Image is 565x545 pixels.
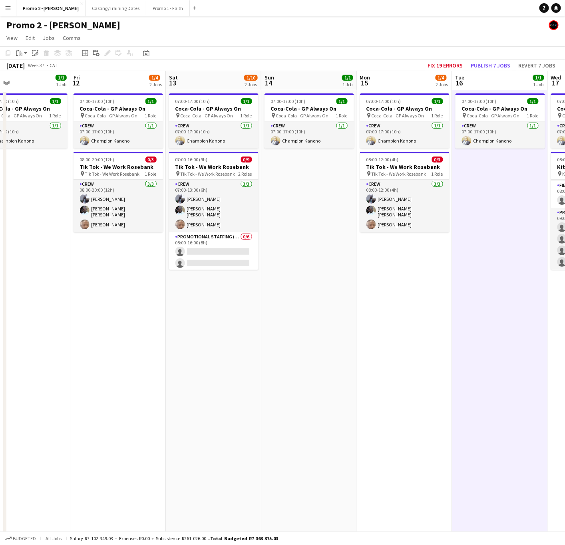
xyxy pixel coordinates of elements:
[50,98,61,104] span: 1/1
[169,105,259,112] h3: Coca-Cola - GP Always On
[6,61,25,69] div: [DATE]
[265,74,274,81] span: Sun
[169,74,178,81] span: Sat
[432,157,443,163] span: 0/3
[74,180,163,232] app-card-role: Crew3/308:00-20:00 (12h)[PERSON_NAME][PERSON_NAME] [PERSON_NAME][PERSON_NAME]
[336,98,348,104] span: 1/1
[70,535,278,541] div: Salary R7 102 349.03 + Expenses R0.00 + Subsistence R261 026.00 =
[13,536,36,541] span: Budgeted
[366,98,401,104] span: 07:00-17:00 (10h)
[244,75,258,81] span: 1/10
[50,113,61,119] span: 1 Role
[360,93,450,149] app-job-card: 07:00-17:00 (10h)1/1Coca-Cola - GP Always On Coca-Cola - GP Always On1 RoleCrew1/107:00-17:00 (10...
[40,33,58,43] a: Jobs
[4,534,37,543] button: Budgeted
[85,171,140,177] span: Tik Tok - We Work Rosebank
[432,113,443,119] span: 1 Role
[85,113,138,119] span: Coca-Cola - GP Always On
[372,113,424,119] span: Coca-Cola - GP Always On
[366,157,399,163] span: 08:00-12:00 (4h)
[169,121,259,149] app-card-role: Crew1/107:00-17:00 (10h)Champion Kanono
[533,81,544,87] div: 1 Job
[60,33,84,43] a: Comms
[168,78,178,87] span: 13
[360,121,450,149] app-card-role: Crew1/107:00-17:00 (10h)Champion Kanono
[56,81,66,87] div: 1 Job
[454,78,465,87] span: 16
[50,62,58,68] div: CAT
[360,74,370,81] span: Mon
[468,60,513,71] button: Publish 7 jobs
[80,157,115,163] span: 08:00-20:00 (12h)
[145,113,157,119] span: 1 Role
[169,152,259,270] app-job-card: 07:00-16:00 (9h)0/9Tik Tok - We Work Rosebank Tik Tok - We Work Rosebank2 RolesCrew3/307:00-13:00...
[44,535,63,541] span: All jobs
[456,93,545,149] app-job-card: 07:00-17:00 (10h)1/1Coca-Cola - GP Always On Coca-Cola - GP Always On1 RoleCrew1/107:00-17:00 (10...
[550,78,561,87] span: 17
[360,152,450,232] app-job-card: 08:00-12:00 (4h)0/3Tik Tok - We Work Rosebank Tik Tok - We Work Rosebank1 RoleCrew3/308:00-12:00 ...
[6,34,18,42] span: View
[456,105,545,112] h3: Coca-Cola - GP Always On
[360,180,450,232] app-card-role: Crew3/308:00-12:00 (4h)[PERSON_NAME][PERSON_NAME] [PERSON_NAME][PERSON_NAME]
[436,81,448,87] div: 2 Jobs
[74,152,163,232] app-job-card: 08:00-20:00 (12h)0/3Tik Tok - We Work Rosebank Tik Tok - We Work Rosebank1 RoleCrew3/308:00-20:00...
[169,180,259,232] app-card-role: Crew3/307:00-13:00 (6h)[PERSON_NAME][PERSON_NAME] [PERSON_NAME][PERSON_NAME]
[424,60,466,71] button: Fix 19 errors
[6,19,120,31] h1: Promo 2 - [PERSON_NAME]
[527,98,539,104] span: 1/1
[169,93,259,149] app-job-card: 07:00-17:00 (10h)1/1Coca-Cola - GP Always On Coca-Cola - GP Always On1 RoleCrew1/107:00-17:00 (10...
[74,93,163,149] app-job-card: 07:00-17:00 (10h)1/1Coca-Cola - GP Always On Coca-Cola - GP Always On1 RoleCrew1/107:00-17:00 (10...
[149,81,162,87] div: 2 Jobs
[436,75,447,81] span: 1/4
[16,0,86,16] button: Promo 2 - [PERSON_NAME]
[342,81,353,87] div: 1 Job
[74,121,163,149] app-card-role: Crew1/107:00-17:00 (10h)Champion Kanono
[515,60,559,71] button: Revert 7 jobs
[146,0,190,16] button: Promo 1 - Faith
[175,98,210,104] span: 07:00-17:00 (10h)
[74,105,163,112] h3: Coca-Cola - GP Always On
[74,163,163,170] h3: Tik Tok - We Work Rosebank
[456,74,465,81] span: Tue
[145,171,157,177] span: 1 Role
[265,93,354,149] div: 07:00-17:00 (10h)1/1Coca-Cola - GP Always On Coca-Cola - GP Always On1 RoleCrew1/107:00-17:00 (10...
[432,98,443,104] span: 1/1
[467,113,520,119] span: Coca-Cola - GP Always On
[43,34,55,42] span: Jobs
[239,171,252,177] span: 2 Roles
[265,121,354,149] app-card-role: Crew1/107:00-17:00 (10h)Champion Kanono
[241,113,252,119] span: 1 Role
[527,113,539,119] span: 1 Role
[359,78,370,87] span: 15
[74,74,80,81] span: Fri
[22,33,38,43] a: Edit
[56,75,67,81] span: 1/1
[271,98,306,104] span: 07:00-17:00 (10h)
[551,74,561,81] span: Wed
[549,20,559,30] app-user-avatar: Eddie Malete
[263,78,274,87] span: 14
[456,121,545,149] app-card-role: Crew1/107:00-17:00 (10h)Champion Kanono
[181,171,235,177] span: Tik Tok - We Work Rosebank
[276,113,329,119] span: Coca-Cola - GP Always On
[26,34,35,42] span: Edit
[145,98,157,104] span: 1/1
[72,78,80,87] span: 12
[26,62,46,68] span: Week 37
[342,75,353,81] span: 1/1
[372,171,426,177] span: Tik Tok - We Work Rosebank
[86,0,146,16] button: Casting/Training Dates
[63,34,81,42] span: Comms
[149,75,160,81] span: 1/4
[145,157,157,163] span: 0/3
[432,171,443,177] span: 1 Role
[265,105,354,112] h3: Coca-Cola - GP Always On
[462,98,497,104] span: 07:00-17:00 (10h)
